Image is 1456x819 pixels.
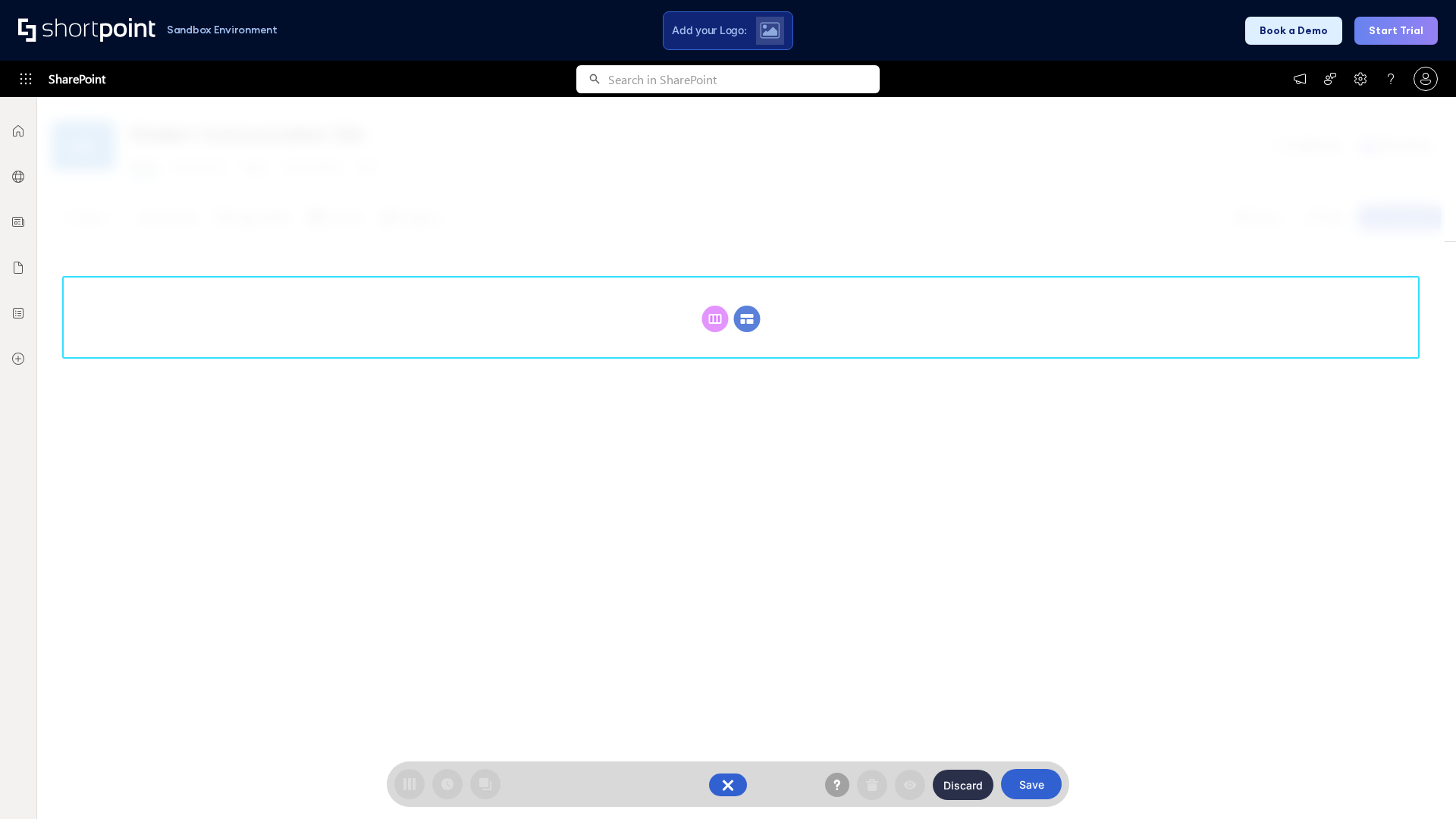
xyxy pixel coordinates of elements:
input: Search in SharePoint [608,65,880,93]
button: Start Trial [1354,17,1438,45]
h1: Sandbox Environment [167,26,278,34]
span: SharePoint [49,61,105,97]
iframe: Chat Widget [1380,746,1456,819]
button: Save [1001,769,1062,799]
img: Upload logo [760,22,780,39]
button: Discard [933,770,993,800]
span: Add your Logo: [672,24,746,37]
button: Book a Demo [1245,17,1342,45]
